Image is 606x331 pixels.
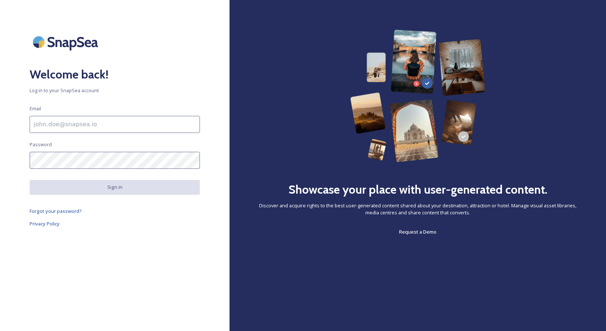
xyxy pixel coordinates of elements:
[30,207,200,215] a: Forgot your password?
[30,219,200,228] a: Privacy Policy
[30,208,82,214] span: Forgot your password?
[350,30,485,162] img: 63b42ca75bacad526042e722_Group%20154-p-800.png
[30,105,41,112] span: Email
[30,87,200,94] span: Log in to your SnapSea account
[399,228,436,235] span: Request a Demo
[30,30,104,54] img: SnapSea Logo
[30,220,60,227] span: Privacy Policy
[259,202,576,216] span: Discover and acquire rights to the best user-generated content shared about your destination, att...
[30,116,200,133] input: john.doe@snapsea.io
[30,180,200,194] button: Sign in
[399,227,436,236] a: Request a Demo
[30,66,200,83] h2: Welcome back!
[288,181,548,198] h2: Showcase your place with user-generated content.
[30,141,52,148] span: Password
